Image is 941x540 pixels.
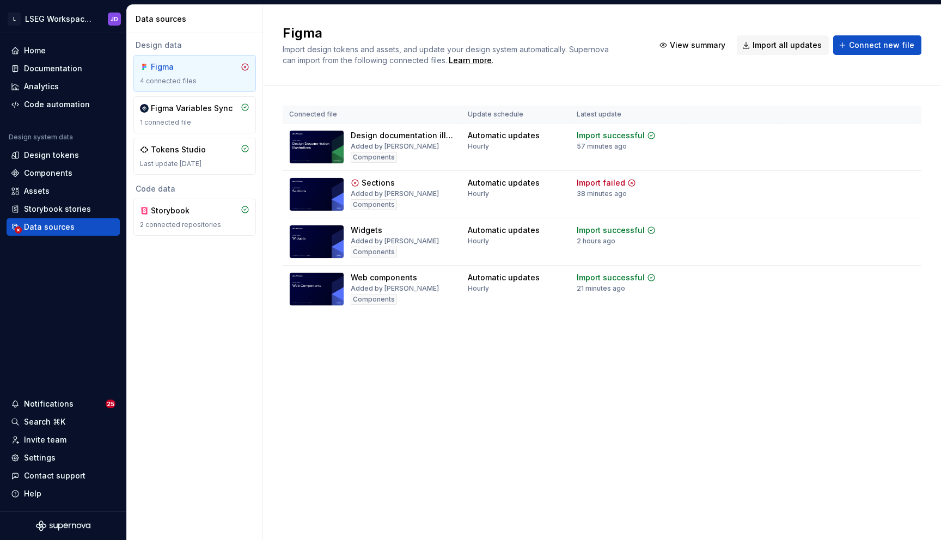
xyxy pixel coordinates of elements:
a: Code automation [7,96,120,113]
th: Update schedule [461,106,570,124]
div: Figma [151,62,203,72]
div: Assets [24,186,50,197]
a: Documentation [7,60,120,77]
div: Automatic updates [468,177,540,188]
div: Design documentation illustrations [351,130,455,141]
span: . [447,57,493,65]
div: Settings [24,452,56,463]
div: 57 minutes ago [577,142,627,151]
div: Help [24,488,41,499]
div: Added by [PERSON_NAME] [351,189,439,198]
div: Added by [PERSON_NAME] [351,142,439,151]
div: Import successful [577,225,645,236]
div: Components [24,168,72,179]
div: Components [351,199,397,210]
div: Notifications [24,398,74,409]
div: Data sources [24,222,75,232]
th: Connected file [283,106,461,124]
svg: Supernova Logo [36,520,90,531]
div: JD [111,15,118,23]
a: Settings [7,449,120,467]
div: Hourly [468,189,489,198]
div: Components [351,247,397,257]
div: Analytics [24,81,59,92]
a: Figma4 connected files [133,55,256,92]
button: Contact support [7,467,120,484]
span: Import all updates [753,40,822,51]
a: Components [7,164,120,182]
span: View summary [670,40,725,51]
div: Home [24,45,46,56]
div: Code automation [24,99,90,110]
button: Import all updates [737,35,829,55]
div: Design system data [9,133,73,142]
div: Hourly [468,237,489,246]
div: 1 connected file [140,118,249,127]
div: 38 minutes ago [577,189,627,198]
div: Import failed [577,177,625,188]
div: 2 hours ago [577,237,615,246]
th: Latest update [570,106,683,124]
div: Automatic updates [468,225,540,236]
div: Design data [133,40,256,51]
div: L [8,13,21,26]
button: Notifications25 [7,395,120,413]
a: Design tokens [7,146,120,164]
div: Import successful [577,130,645,141]
div: 2 connected repositories [140,220,249,229]
div: Automatic updates [468,130,540,141]
div: 21 minutes ago [577,284,625,293]
div: Documentation [24,63,82,74]
button: Search ⌘K [7,413,120,431]
div: Search ⌘K [24,416,65,427]
button: LLSEG Workspace Design SystemJD [2,7,124,30]
div: Widgets [351,225,382,236]
div: LSEG Workspace Design System [25,14,95,24]
div: Invite team [24,434,66,445]
a: Storybook2 connected repositories [133,199,256,236]
div: Added by [PERSON_NAME] [351,284,439,293]
a: Learn more [449,55,492,66]
div: Components [351,294,397,305]
div: Code data [133,183,256,194]
a: Figma Variables Sync1 connected file [133,96,256,133]
button: Connect new file [833,35,921,55]
div: 4 connected files [140,77,249,85]
a: Tokens StudioLast update [DATE] [133,138,256,175]
a: Data sources [7,218,120,236]
div: Figma Variables Sync [151,103,233,114]
div: Added by [PERSON_NAME] [351,237,439,246]
div: Storybook [151,205,203,216]
span: 25 [106,400,115,408]
div: Hourly [468,284,489,293]
div: Contact support [24,470,85,481]
a: Home [7,42,120,59]
a: Invite team [7,431,120,449]
div: Sections [362,177,395,188]
span: Import design tokens and assets, and update your design system automatically. Supernova can impor... [283,45,611,65]
button: View summary [654,35,732,55]
div: Data sources [136,14,258,24]
div: Hourly [468,142,489,151]
div: Automatic updates [468,272,540,283]
div: Import successful [577,272,645,283]
span: Connect new file [849,40,914,51]
div: Design tokens [24,150,79,161]
div: Tokens Studio [151,144,206,155]
a: Assets [7,182,120,200]
div: Storybook stories [24,204,91,214]
div: Web components [351,272,417,283]
a: Analytics [7,78,120,95]
a: Storybook stories [7,200,120,218]
button: Help [7,485,120,502]
div: Last update [DATE] [140,159,249,168]
div: Components [351,152,397,163]
h2: Figma [283,24,641,42]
